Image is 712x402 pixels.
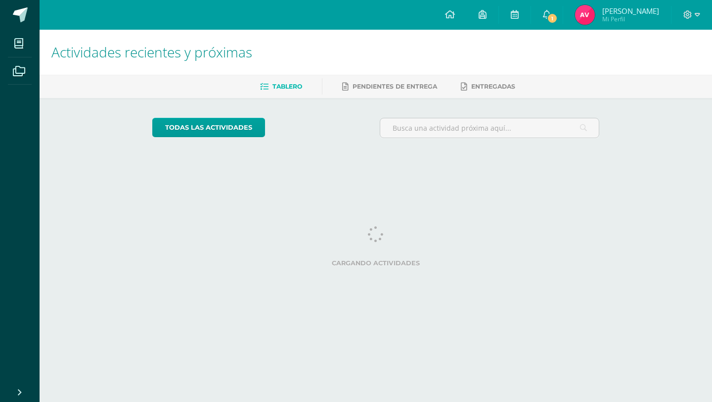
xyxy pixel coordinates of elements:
span: Mi Perfil [602,15,659,23]
input: Busca una actividad próxima aquí... [380,118,599,138]
span: [PERSON_NAME] [602,6,659,16]
span: 1 [547,13,558,24]
a: Entregadas [461,79,515,95]
span: Actividades recientes y próximas [51,43,252,61]
a: Pendientes de entrega [342,79,437,95]
img: 1512d3cdee8466f26b5a1e2becacf24c.png [575,5,595,25]
label: Cargando actividades [152,259,600,267]
a: Tablero [260,79,302,95]
span: Entregadas [471,83,515,90]
span: Pendientes de entrega [353,83,437,90]
span: Tablero [272,83,302,90]
a: todas las Actividades [152,118,265,137]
